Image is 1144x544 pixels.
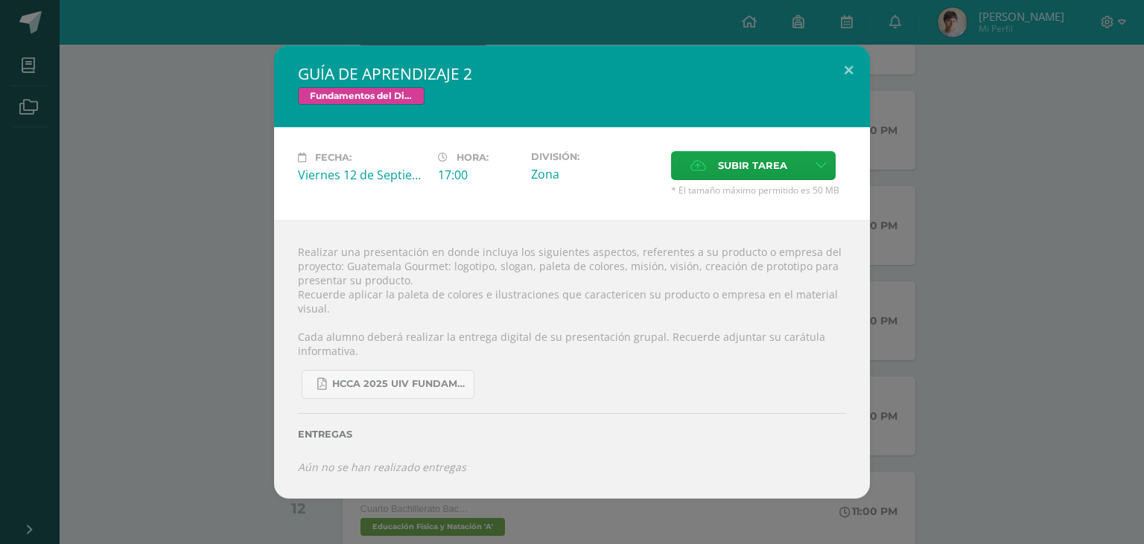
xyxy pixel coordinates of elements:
[298,63,846,84] h2: GUÍA DE APRENDIZAJE 2
[531,166,659,182] div: Zona
[827,45,870,96] button: Close (Esc)
[298,167,426,183] div: Viernes 12 de Septiembre
[298,429,846,440] label: Entregas
[531,151,659,162] label: División:
[438,167,519,183] div: 17:00
[718,152,787,179] span: Subir tarea
[315,152,352,163] span: Fecha:
[274,220,870,499] div: Realizar una presentación en donde incluya los siguientes aspectos, referentes a su producto o em...
[298,460,466,474] i: Aún no se han realizado entregas
[302,370,474,399] a: HCCA 2025 UIV FUNDAMENTOS DEL DISEÑO.docx (3).pdf
[332,378,466,390] span: HCCA 2025 UIV FUNDAMENTOS DEL DISEÑO.docx (3).pdf
[457,152,489,163] span: Hora:
[671,184,846,196] span: * El tamaño máximo permitido es 50 MB
[298,87,425,105] span: Fundamentos del Diseño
